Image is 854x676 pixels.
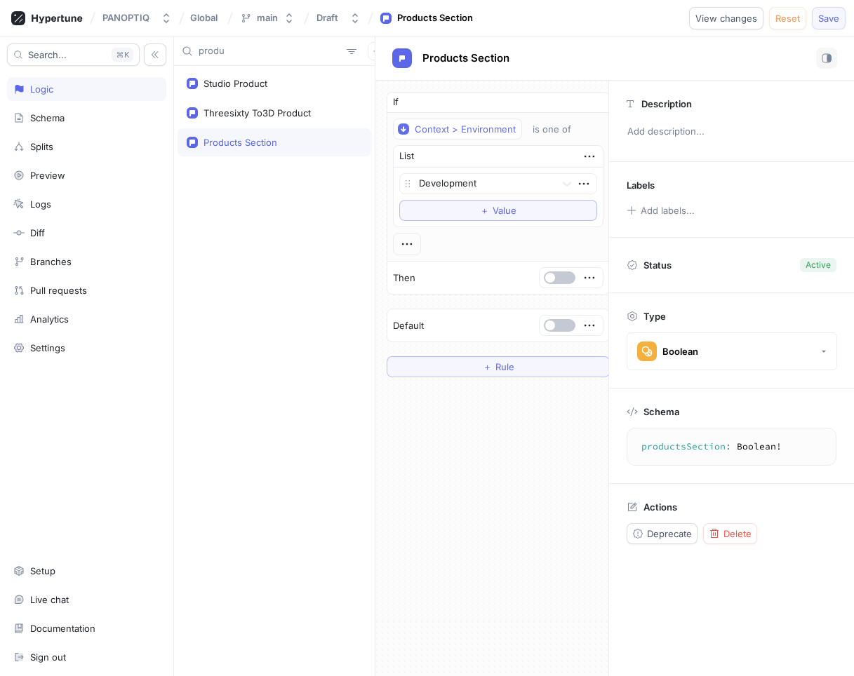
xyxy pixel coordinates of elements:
div: Settings [30,342,65,353]
p: Actions [643,501,677,513]
div: Logic [30,83,53,95]
div: is one of [533,123,571,135]
div: Products Section [204,137,277,148]
span: Reset [775,14,800,22]
div: PANOPTIQ [102,12,149,24]
button: Context > Environment [393,119,522,140]
span: ＋ [483,363,492,371]
p: Then [393,271,415,285]
button: Deprecate [627,523,698,544]
div: Logs [30,198,51,210]
button: ＋Value [399,200,597,221]
div: Pull requests [30,285,87,296]
span: Global [190,13,218,22]
span: Deprecate [647,529,692,538]
div: Preview [30,170,65,181]
button: Reset [769,7,806,29]
div: Draft [316,12,338,24]
span: View changes [695,14,757,22]
span: Products Section [422,53,509,64]
div: Diff [30,227,45,238]
span: Value [493,206,516,215]
button: Delete [703,523,757,544]
div: Live chat [30,594,69,605]
span: Search... [28,50,67,59]
span: ＋ [480,206,489,215]
span: Rule [495,363,514,371]
span: Save [818,14,839,22]
div: Documentation [30,623,95,634]
a: Documentation [7,616,166,640]
textarea: productsSection: Boolean! [633,434,830,459]
button: View changes [689,7,763,29]
div: Boolean [662,346,698,358]
button: PANOPTIQ [97,6,178,29]
p: Add description... [621,120,842,144]
div: List [399,149,414,163]
div: Branches [30,256,72,267]
button: is one of [526,119,592,140]
div: Studio Product [204,78,267,89]
div: Context > Environment [415,123,516,135]
div: Splits [30,141,53,152]
p: Schema [643,406,679,417]
button: Draft [311,6,366,29]
button: Add labels... [622,201,699,219]
div: Schema [30,112,65,123]
div: Sign out [30,651,66,663]
button: Save [812,7,846,29]
button: ＋Rule [387,356,610,377]
div: main [257,12,278,24]
div: Setup [30,565,55,576]
button: Search...K [7,43,140,66]
p: Type [643,311,666,322]
div: Active [806,259,831,271]
p: Default [393,319,424,333]
div: Threesixty To3D Product [204,107,311,119]
input: Search... [199,44,341,58]
p: Status [643,255,672,275]
p: Description [641,98,692,109]
p: If [393,95,399,109]
button: Boolean [627,332,837,370]
span: Delete [723,529,752,538]
div: K [112,48,133,62]
div: Analytics [30,313,69,325]
button: main [234,6,300,29]
p: Labels [627,180,655,191]
div: Products Section [397,11,473,25]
